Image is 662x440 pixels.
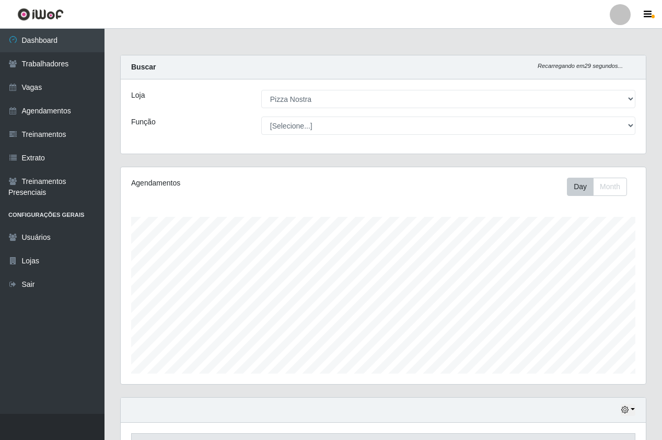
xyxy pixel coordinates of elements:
[567,178,627,196] div: First group
[593,178,627,196] button: Month
[538,63,623,69] i: Recarregando em 29 segundos...
[17,8,64,21] img: CoreUI Logo
[567,178,635,196] div: Toolbar with button groups
[567,178,594,196] button: Day
[131,63,156,71] strong: Buscar
[131,117,156,128] label: Função
[131,178,332,189] div: Agendamentos
[131,90,145,101] label: Loja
